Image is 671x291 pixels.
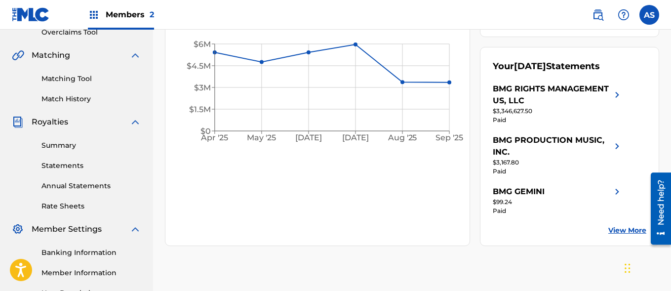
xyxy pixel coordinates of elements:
[129,49,141,61] img: expand
[41,268,141,278] a: Member Information
[32,223,102,235] span: Member Settings
[41,140,141,151] a: Summary
[493,134,611,158] div: BMG PRODUCTION MUSIC, INC.
[436,133,464,143] tspan: Sep '25
[41,94,141,104] a: Match History
[592,9,604,21] img: search
[295,133,322,143] tspan: [DATE]
[343,133,369,143] tspan: [DATE]
[12,116,24,128] img: Royalties
[493,186,623,215] a: BMG GEMINIright chevron icon$99.24Paid
[88,9,100,21] img: Top Rightsholders
[12,49,24,61] img: Matching
[493,207,623,215] div: Paid
[194,83,211,92] tspan: $3M
[32,49,70,61] span: Matching
[493,186,545,198] div: BMG GEMINI
[189,105,211,114] tspan: $1.5M
[106,9,154,20] span: Members
[611,83,623,107] img: right chevron icon
[493,167,623,176] div: Paid
[41,161,141,171] a: Statements
[41,181,141,191] a: Annual Statements
[12,7,50,22] img: MLC Logo
[622,244,671,291] iframe: Chat Widget
[247,133,276,143] tspan: May '25
[493,116,623,125] div: Paid
[12,223,24,235] img: Member Settings
[388,133,417,143] tspan: Aug '25
[41,74,141,84] a: Matching Tool
[493,134,623,176] a: BMG PRODUCTION MUSIC, INC.right chevron icon$3,167.80Paid
[618,9,630,21] img: help
[41,201,141,211] a: Rate Sheets
[493,158,623,167] div: $3,167.80
[493,107,623,116] div: $3,346,627.50
[150,10,154,19] span: 2
[514,61,546,72] span: [DATE]
[129,116,141,128] img: expand
[493,83,611,107] div: BMG RIGHTS MANAGEMENT US, LLC
[493,60,600,73] div: Your Statements
[643,169,671,249] iframe: Resource Center
[41,27,141,38] a: Overclaims Tool
[194,40,211,49] tspan: $6M
[200,126,211,136] tspan: $0
[201,133,229,143] tspan: Apr '25
[639,5,659,25] div: User Menu
[41,248,141,258] a: Banking Information
[588,5,608,25] a: Public Search
[32,116,68,128] span: Royalties
[608,225,646,236] a: View More
[611,134,623,158] img: right chevron icon
[493,198,623,207] div: $99.24
[187,61,211,71] tspan: $4.5M
[614,5,633,25] div: Help
[625,253,631,283] div: Drag
[129,223,141,235] img: expand
[493,83,623,125] a: BMG RIGHTS MANAGEMENT US, LLCright chevron icon$3,346,627.50Paid
[611,186,623,198] img: right chevron icon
